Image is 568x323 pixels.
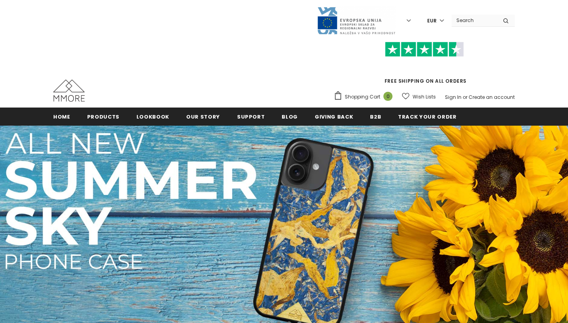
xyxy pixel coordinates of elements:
span: Shopping Cart [345,93,380,101]
a: Shopping Cart 0 [334,91,396,103]
a: Home [53,108,70,125]
a: Create an account [469,94,515,100]
a: Track your order [398,108,456,125]
a: Sign In [445,94,461,100]
a: Javni Razpis [317,17,396,24]
span: Our Story [186,113,220,121]
span: Lookbook [136,113,169,121]
span: FREE SHIPPING ON ALL ORDERS [334,45,515,84]
span: B2B [370,113,381,121]
a: B2B [370,108,381,125]
span: EUR [427,17,437,25]
iframe: Customer reviews powered by Trustpilot [334,57,515,77]
span: or [463,94,467,100]
span: Home [53,113,70,121]
a: Lookbook [136,108,169,125]
a: Our Story [186,108,220,125]
span: Products [87,113,120,121]
span: 0 [383,92,392,101]
img: Javni Razpis [317,6,396,35]
input: Search Site [452,15,497,26]
a: Products [87,108,120,125]
a: Wish Lists [402,90,436,104]
a: Blog [282,108,298,125]
img: MMORE Cases [53,80,85,102]
a: Giving back [315,108,353,125]
img: Trust Pilot Stars [385,42,464,57]
span: Wish Lists [413,93,436,101]
a: support [237,108,265,125]
span: Blog [282,113,298,121]
span: support [237,113,265,121]
span: Giving back [315,113,353,121]
span: Track your order [398,113,456,121]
